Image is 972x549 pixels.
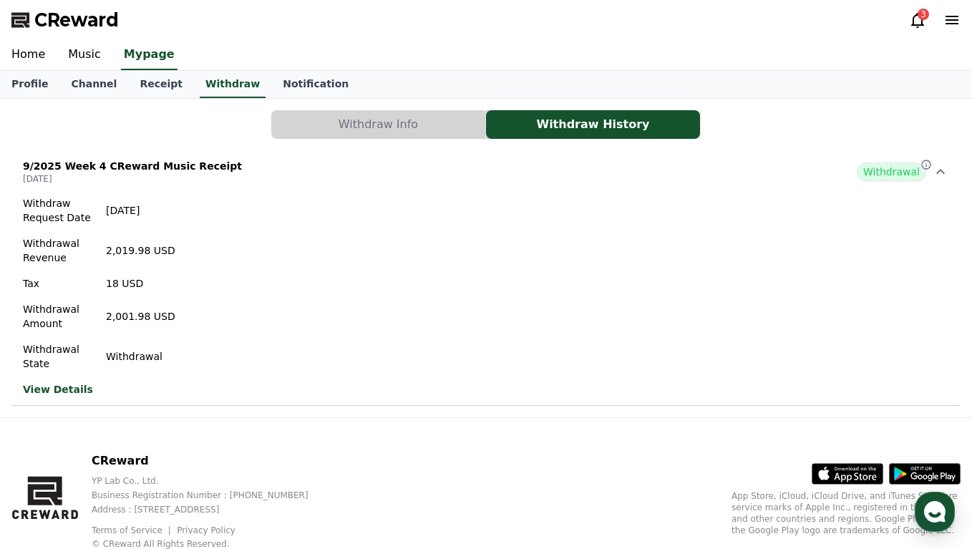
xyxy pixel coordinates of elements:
[59,71,128,98] a: Channel
[92,475,331,487] p: YP Lab Co., Ltd.
[106,309,175,324] p: 2,001.98 USD
[857,162,926,181] span: Withdrawal
[34,9,119,31] span: CReward
[732,490,961,536] p: App Store, iCloud, iCloud Drive, and iTunes Store are service marks of Apple Inc., registered in ...
[23,342,94,371] p: Withdrawal State
[57,40,112,70] a: Music
[486,110,701,139] a: Withdraw History
[92,504,331,515] p: Address : [STREET_ADDRESS]
[37,452,62,463] span: Home
[92,452,331,470] p: CReward
[271,71,360,98] a: Notification
[4,430,94,466] a: Home
[918,9,929,20] div: 3
[909,11,926,29] a: 3
[185,430,275,466] a: Settings
[106,243,175,258] p: 2,019.98 USD
[92,490,331,501] p: Business Registration Number : [PHONE_NUMBER]
[271,110,485,139] button: Withdraw Info
[23,196,94,225] p: Withdraw Request Date
[119,452,161,464] span: Messages
[11,9,119,31] a: CReward
[23,236,94,265] p: Withdrawal Revenue
[271,110,486,139] a: Withdraw Info
[23,276,94,291] p: Tax
[486,110,700,139] button: Withdraw History
[11,150,961,406] button: 9/2025 Week 4 CReward Music Receipt [DATE] Withdrawal Withdraw Request Date [DATE] Withdrawal Rev...
[23,382,175,397] a: View Details
[94,430,185,466] a: Messages
[121,40,178,70] a: Mypage
[200,71,266,98] a: Withdraw
[23,302,94,331] p: Withdrawal Amount
[106,349,175,364] p: Withdrawal
[23,159,242,173] p: 9/2025 Week 4 CReward Music Receipt
[92,525,173,535] a: Terms of Service
[23,173,242,185] p: [DATE]
[128,71,194,98] a: Receipt
[177,525,235,535] a: Privacy Policy
[106,203,175,218] p: [DATE]
[212,452,247,463] span: Settings
[106,276,175,291] p: 18 USD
